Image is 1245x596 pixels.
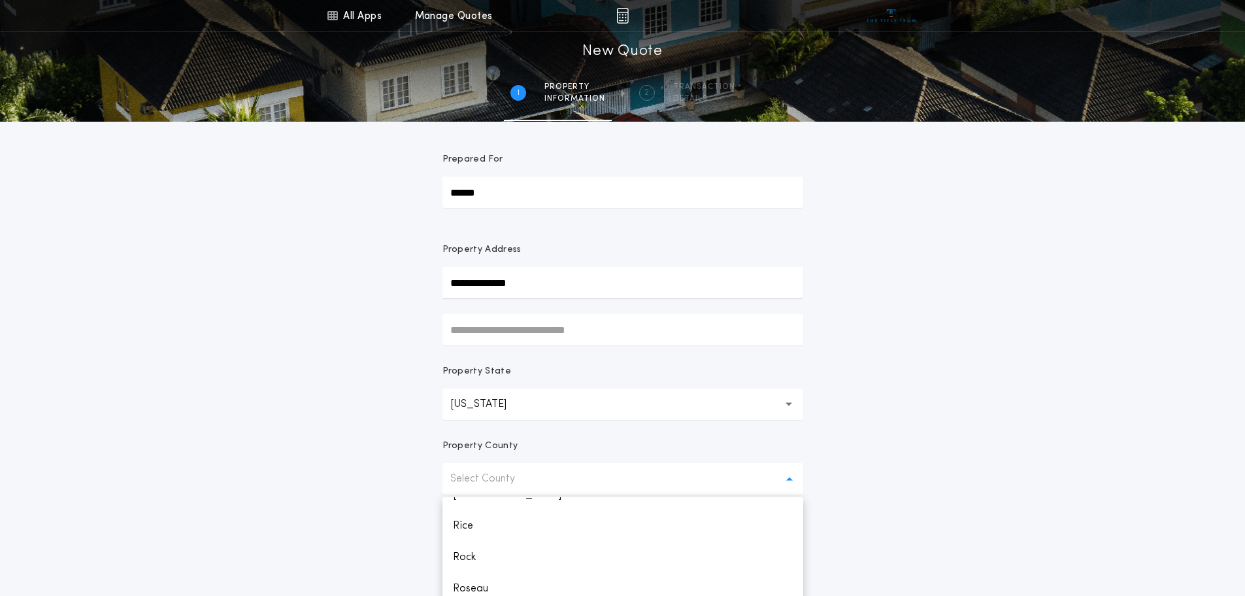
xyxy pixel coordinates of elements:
[673,82,735,92] span: Transaction
[644,88,649,98] h2: 2
[582,41,662,62] h1: New Quote
[867,9,916,22] img: vs-icon
[517,88,520,98] h2: 1
[544,82,605,92] span: Property
[673,94,735,104] span: details
[450,471,536,487] p: Select County
[442,243,803,256] p: Property Address
[442,542,803,573] p: Rock
[442,440,518,453] p: Property County
[544,94,605,104] span: information
[442,510,803,542] p: Rice
[442,365,511,378] p: Property State
[442,389,803,420] button: [US_STATE]
[442,463,803,495] button: Select County
[450,396,527,412] p: [US_STATE]
[616,8,629,24] img: img
[442,153,503,166] p: Prepared For
[442,177,803,208] input: Prepared For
